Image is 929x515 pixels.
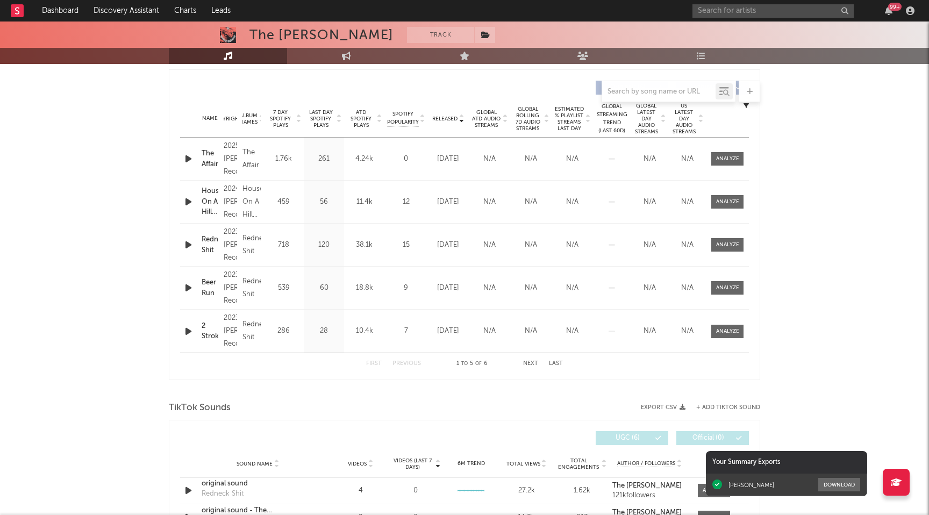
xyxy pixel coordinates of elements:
[554,283,590,294] div: N/A
[306,326,341,337] div: 28
[266,326,301,337] div: 286
[554,106,584,132] span: Estimated % Playlist Streams Last Day
[513,283,549,294] div: N/A
[347,109,375,128] span: ATD Spotify Plays
[202,478,314,489] a: original sound
[728,481,774,489] div: [PERSON_NAME]
[612,482,682,489] strong: The [PERSON_NAME]
[242,318,261,344] div: Redneck Shit
[347,240,382,251] div: 38.1k
[347,326,382,337] div: 10.4k
[430,197,466,208] div: [DATE]
[633,240,666,251] div: N/A
[442,357,502,370] div: 1 5 6
[239,112,258,125] span: Album Names
[242,232,261,258] div: Redneck Shit
[266,197,301,208] div: 459
[603,435,652,441] span: UGC ( 6 )
[306,197,341,208] div: 56
[692,4,854,18] input: Search for artists
[266,240,301,251] div: 718
[430,240,466,251] div: [DATE]
[513,106,542,132] span: Global Rolling 7D Audio Streams
[430,154,466,164] div: [DATE]
[706,451,867,474] div: Your Summary Exports
[885,6,892,15] button: 99+
[446,460,496,468] div: 6M Trend
[249,27,394,43] div: The [PERSON_NAME]
[554,240,590,251] div: N/A
[461,361,468,366] span: to
[602,88,716,96] input: Search by song name or URL
[335,485,385,496] div: 4
[202,148,218,169] a: The Affair
[554,326,590,337] div: N/A
[641,404,685,411] button: Export CSV
[413,485,418,496] div: 0
[387,110,419,126] span: Spotify Popularity
[387,197,425,208] div: 12
[242,183,261,221] div: House On A Hill (Live from Paw's Shop)
[671,326,703,337] div: N/A
[471,283,508,294] div: N/A
[224,312,237,351] div: 2023 [PERSON_NAME] Records
[242,275,261,301] div: Redneck Shit
[202,234,218,255] a: Redneck Shit
[202,115,218,123] div: Name
[685,405,760,411] button: + Add TikTok Sound
[366,361,382,367] button: First
[202,277,218,298] a: Beer Run
[557,485,607,496] div: 1.62k
[237,461,273,467] span: Sound Name
[306,240,341,251] div: 120
[306,109,335,128] span: Last Day Spotify Plays
[612,492,687,499] div: 121k followers
[513,240,549,251] div: N/A
[818,478,860,491] button: Download
[202,489,244,499] div: Redneck Shit
[513,197,549,208] div: N/A
[596,103,628,135] div: Global Streaming Trend (Last 60D)
[471,240,508,251] div: N/A
[633,103,659,135] span: Global Latest Day Audio Streams
[224,226,237,264] div: 2023 [PERSON_NAME] Records
[266,109,295,128] span: 7 Day Spotify Plays
[224,140,237,178] div: 2025 [PERSON_NAME] Records
[888,3,902,11] div: 99 +
[671,197,703,208] div: N/A
[596,431,668,445] button: UGC(6)
[347,283,382,294] div: 18.8k
[671,103,697,135] span: US Latest Day Audio Streams
[202,186,218,218] a: House On A Hill - Live from Paw's Shop
[306,283,341,294] div: 60
[266,283,301,294] div: 539
[506,461,540,467] span: Total Views
[513,326,549,337] div: N/A
[387,240,425,251] div: 15
[392,361,421,367] button: Previous
[471,326,508,337] div: N/A
[475,361,482,366] span: of
[348,461,367,467] span: Videos
[266,154,301,164] div: 1.76k
[202,321,218,342] a: 2 Strokin'
[224,269,237,307] div: 2023 [PERSON_NAME] Records
[169,402,231,414] span: TikTok Sounds
[211,116,242,122] span: Copyright
[430,283,466,294] div: [DATE]
[554,154,590,164] div: N/A
[633,197,666,208] div: N/A
[554,197,590,208] div: N/A
[633,326,666,337] div: N/A
[513,154,549,164] div: N/A
[391,457,434,470] span: Videos (last 7 days)
[696,405,760,411] button: + Add TikTok Sound
[502,485,552,496] div: 27.2k
[523,361,538,367] button: Next
[557,457,601,470] span: Total Engagements
[671,154,703,164] div: N/A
